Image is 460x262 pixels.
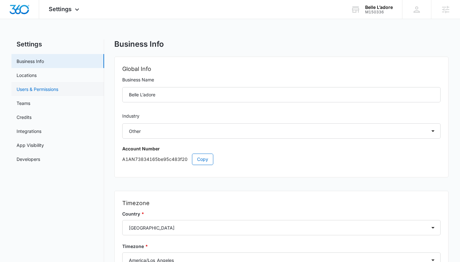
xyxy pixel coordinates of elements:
div: account id [365,10,393,14]
div: account name [365,5,393,10]
span: Settings [49,6,72,12]
h2: Timezone [122,199,441,208]
span: Copy [197,156,208,163]
h2: Global Info [122,65,441,73]
a: Credits [17,114,32,121]
label: Country [122,210,441,217]
strong: Account Number [122,146,160,151]
label: Business Name [122,76,441,83]
a: Developers [17,156,40,162]
button: Copy [192,154,213,165]
h2: Settings [11,39,104,49]
p: A1AN73834165be95c483f20 [122,154,441,165]
a: Business Info [17,58,44,65]
label: Industry [122,113,441,120]
a: Locations [17,72,37,79]
h1: Business Info [114,39,164,49]
a: Teams [17,100,30,107]
a: Users & Permissions [17,86,58,93]
a: Integrations [17,128,41,134]
a: App Visibility [17,142,44,148]
label: Timezone [122,243,441,250]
